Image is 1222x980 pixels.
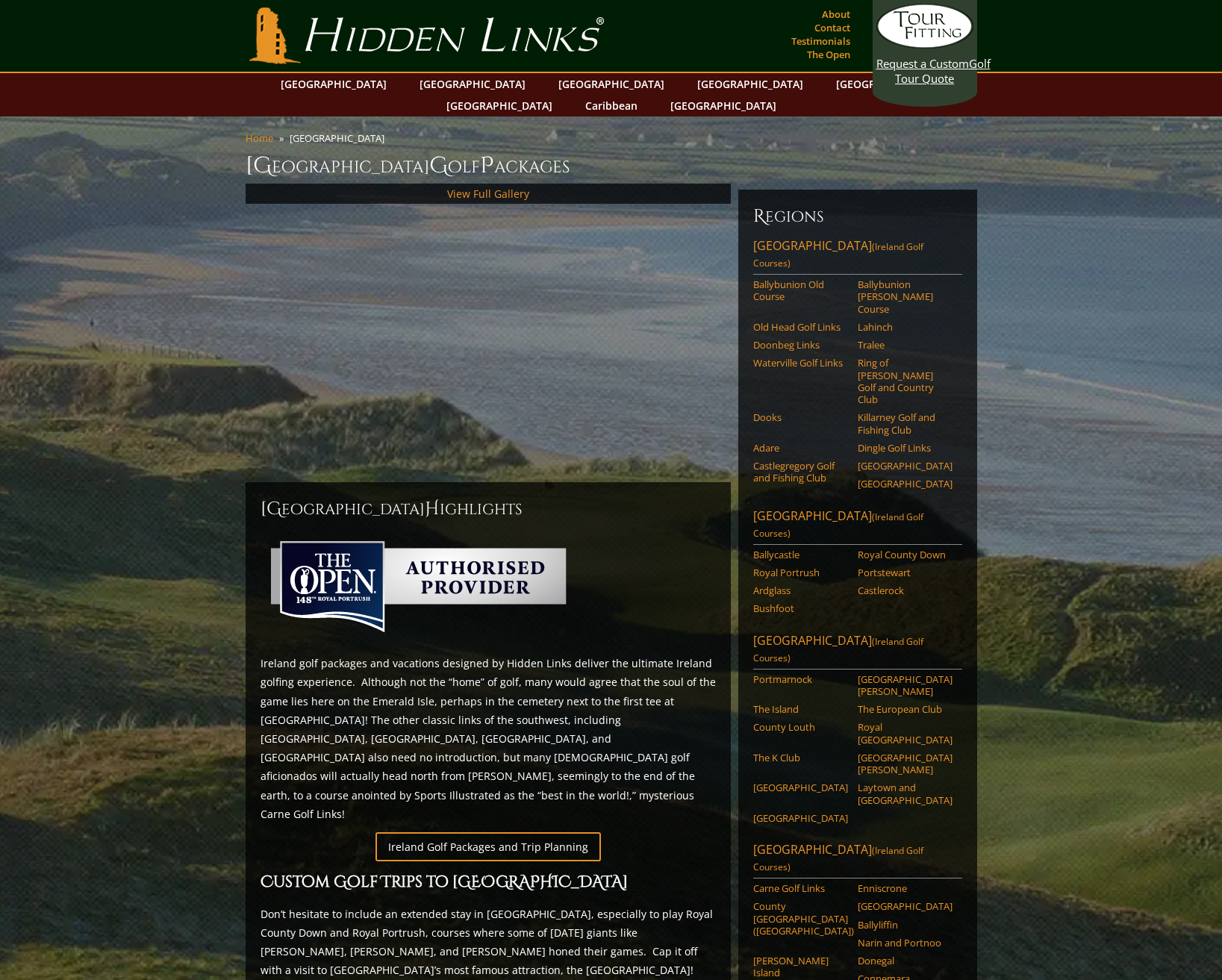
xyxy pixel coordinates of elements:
a: Killarney Golf and Fishing Club [858,411,953,436]
a: [GEOGRAPHIC_DATA](Ireland Golf Courses) [753,841,962,878]
a: Dooks [753,411,848,423]
a: Ireland Golf Packages and Trip Planning [375,832,601,861]
a: [GEOGRAPHIC_DATA] [858,900,953,912]
a: About [818,4,854,25]
a: Royal [GEOGRAPHIC_DATA] [858,721,953,746]
a: [GEOGRAPHIC_DATA](Ireland Golf Courses) [753,632,962,670]
a: Bushfoot [753,602,848,614]
a: View Full Gallery [447,187,529,201]
a: Castlerock [858,584,953,596]
a: Waterville Golf Links [753,357,848,369]
a: [GEOGRAPHIC_DATA] [829,73,950,95]
a: [PERSON_NAME] Island [753,955,848,979]
a: Ballybunion Old Course [753,278,848,303]
a: Request a CustomGolf Tour Quote [876,4,973,86]
a: Caribbean [578,95,645,116]
a: The European Club [858,703,953,715]
a: Adare [753,442,848,454]
span: (Ireland Golf Courses) [753,240,923,269]
a: Narin and Portnoo [858,937,953,949]
a: Ballybunion [PERSON_NAME] Course [858,278,953,315]
a: [GEOGRAPHIC_DATA] [858,460,953,472]
a: Portstewart [858,567,953,578]
a: [GEOGRAPHIC_DATA] [753,812,848,824]
a: Doonbeg Links [753,339,848,351]
a: Ring of [PERSON_NAME] Golf and Country Club [858,357,953,405]
a: The Island [753,703,848,715]
a: The Open [803,44,854,65]
a: Old Head Golf Links [753,321,848,333]
a: [GEOGRAPHIC_DATA](Ireland Golf Courses) [753,508,962,545]
a: Enniscrone [858,882,953,894]
a: Royal Portrush [753,567,848,578]
a: [GEOGRAPHIC_DATA] [753,781,848,793]
span: H [425,497,440,521]
a: Contact [811,17,854,38]
a: Testimonials [788,31,854,52]
a: [GEOGRAPHIC_DATA] [690,73,811,95]
a: [GEOGRAPHIC_DATA] [273,73,394,95]
a: [GEOGRAPHIC_DATA] [858,478,953,490]
span: P [480,151,494,181]
a: Tralee [858,339,953,351]
h2: Custom Golf Trips to [GEOGRAPHIC_DATA] [261,870,716,896]
a: Castlegregory Golf and Fishing Club [753,460,848,484]
p: Ireland golf packages and vacations designed by Hidden Links deliver the ultimate Ireland golfing... [261,654,716,823]
a: [GEOGRAPHIC_DATA] [551,73,672,95]
span: (Ireland Golf Courses) [753,511,923,540]
a: Donegal [858,955,953,967]
a: Portmarnock [753,673,848,685]
a: Carne Golf Links [753,882,848,894]
a: County [GEOGRAPHIC_DATA] ([GEOGRAPHIC_DATA]) [753,900,848,937]
span: G [429,151,448,181]
a: Royal County Down [858,549,953,561]
a: [GEOGRAPHIC_DATA][PERSON_NAME] [858,752,953,776]
span: (Ireland Golf Courses) [753,635,923,664]
span: Request a Custom [876,56,969,71]
h6: Regions [753,205,962,228]
a: [GEOGRAPHIC_DATA] [439,95,560,116]
li: [GEOGRAPHIC_DATA] [290,131,390,145]
span: (Ireland Golf Courses) [753,844,923,873]
a: Dingle Golf Links [858,442,953,454]
a: Ballycastle [753,549,848,561]
a: Home [246,131,273,145]
a: Ballyliffin [858,919,953,931]
a: [GEOGRAPHIC_DATA](Ireland Golf Courses) [753,237,962,275]
a: [GEOGRAPHIC_DATA][PERSON_NAME] [858,673,953,698]
a: Lahinch [858,321,953,333]
a: Laytown and [GEOGRAPHIC_DATA] [858,781,953,806]
h2: [GEOGRAPHIC_DATA] ighlights [261,497,716,521]
h1: [GEOGRAPHIC_DATA] olf ackages [246,151,977,181]
a: [GEOGRAPHIC_DATA] [663,95,784,116]
a: Ardglass [753,584,848,596]
a: County Louth [753,721,848,733]
a: [GEOGRAPHIC_DATA] [412,73,533,95]
a: The K Club [753,752,848,764]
